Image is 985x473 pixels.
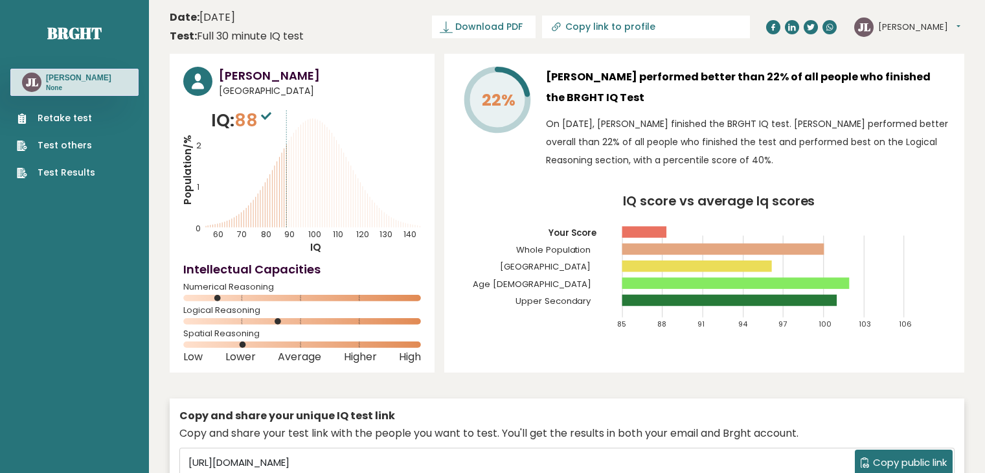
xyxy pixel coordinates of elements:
tspan: 106 [900,319,912,329]
tspan: Your Score [548,227,597,239]
b: Date: [170,10,199,25]
span: Logical Reasoning [183,308,421,313]
h3: [PERSON_NAME] performed better than 22% of all people who finished the BRGHT IQ Test [546,67,951,108]
button: [PERSON_NAME] [878,21,960,34]
span: [GEOGRAPHIC_DATA] [219,84,421,98]
div: Copy and share your test link with the people you want to test. You'll get the results in both yo... [179,426,955,441]
span: High [399,354,421,360]
p: On [DATE], [PERSON_NAME] finished the BRGHT IQ test. [PERSON_NAME] performed better overall than ... [546,115,951,169]
a: Test others [17,139,95,152]
span: Spatial Reasoning [183,331,421,336]
tspan: 22% [482,89,515,111]
tspan: 140 [403,229,416,240]
a: Brght [47,23,102,43]
tspan: 88 [657,319,666,329]
tspan: 97 [778,319,787,329]
span: Higher [344,354,377,360]
a: Download PDF [432,16,536,38]
text: JL [858,19,870,34]
tspan: IQ [310,240,321,254]
tspan: 91 [698,319,705,329]
div: Copy and share your unique IQ test link [179,408,955,424]
tspan: 103 [859,319,871,329]
span: Lower [225,354,256,360]
tspan: 1 [197,181,199,192]
tspan: 70 [237,229,247,240]
tspan: 130 [379,229,392,240]
p: IQ: [211,108,275,133]
tspan: 85 [617,319,626,329]
div: Full 30 minute IQ test [170,29,304,44]
span: Low [183,354,203,360]
text: JL [26,75,38,89]
tspan: [GEOGRAPHIC_DATA] [500,260,591,273]
span: Average [278,354,321,360]
tspan: Population/% [181,135,194,205]
tspan: 60 [214,229,224,240]
time: [DATE] [170,10,235,25]
tspan: 80 [261,229,271,240]
tspan: 94 [738,319,748,329]
span: Copy public link [873,456,947,470]
a: Retake test [17,111,95,125]
h3: [PERSON_NAME] [219,67,421,84]
tspan: Age [DEMOGRAPHIC_DATA] [473,278,591,290]
tspan: 110 [333,229,343,240]
tspan: IQ score vs average Iq scores [623,192,815,210]
a: Test Results [17,166,95,179]
b: Test: [170,29,197,43]
tspan: 120 [356,229,369,240]
tspan: 100 [308,229,321,240]
span: Download PDF [455,20,523,34]
tspan: Whole Population [516,244,591,256]
p: None [46,84,111,93]
span: 88 [234,108,275,132]
span: Numerical Reasoning [183,284,421,290]
tspan: 100 [819,319,832,329]
tspan: 2 [196,140,201,151]
h3: [PERSON_NAME] [46,73,111,83]
h4: Intellectual Capacities [183,260,421,278]
tspan: 90 [284,229,295,240]
tspan: Upper Secondary [515,295,592,307]
tspan: 0 [196,223,201,234]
